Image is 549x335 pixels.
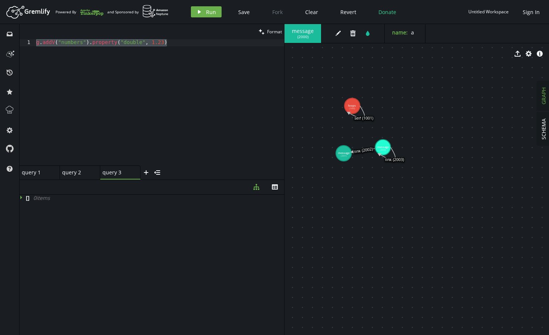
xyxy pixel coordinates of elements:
[142,5,169,18] img: AWS Neptune
[292,28,314,34] span: message
[373,6,402,17] button: Donate
[267,29,282,35] span: Format
[266,6,289,17] button: Fork
[300,6,324,17] button: Clear
[341,154,347,157] tspan: (2001)
[354,115,373,121] text: self (1001)
[340,9,356,16] span: Revert
[102,169,132,176] span: query 3
[411,29,414,36] span: a
[540,118,547,140] span: SCHEMA
[540,87,547,104] span: GRAPH
[191,6,222,17] button: Run
[206,9,216,16] span: Run
[55,6,104,19] div: Powered By
[256,24,284,39] button: Format
[272,9,283,16] span: Fork
[468,9,509,14] div: Untitled Workspace
[335,6,362,17] button: Revert
[20,39,35,46] div: 1
[297,34,309,39] span: ( 2000 )
[305,9,318,16] span: Clear
[28,195,30,201] span: ]
[62,169,92,176] span: query 2
[348,104,356,107] tspan: loops
[392,29,408,36] label: name :
[380,148,386,151] tspan: (2000)
[107,5,169,19] div: and Sponsored by
[26,195,28,201] span: [
[33,194,50,201] span: 0 item s
[349,107,355,110] tspan: (1000)
[523,9,540,16] span: Sign In
[238,9,250,16] span: Save
[377,145,389,149] tspan: message
[22,169,51,176] span: query 1
[233,6,255,17] button: Save
[385,157,404,162] text: link (2003)
[519,6,543,17] button: Sign In
[338,151,350,155] tspan: message
[378,9,396,16] span: Donate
